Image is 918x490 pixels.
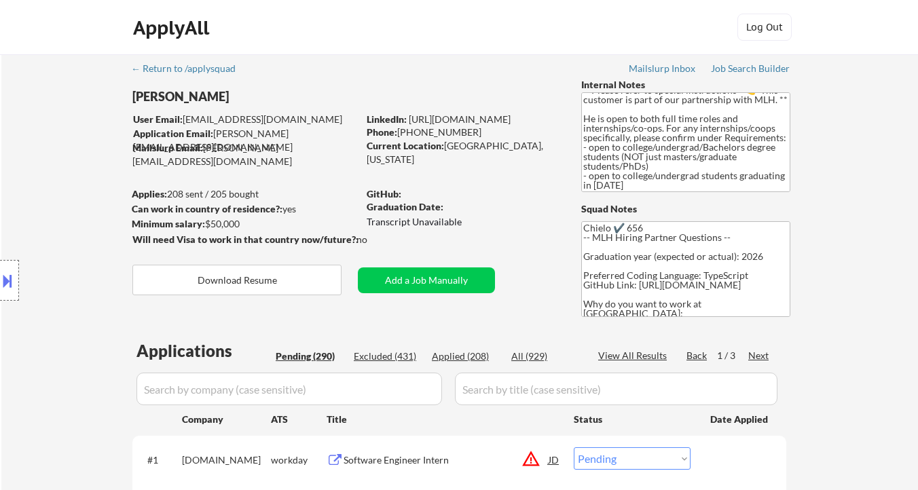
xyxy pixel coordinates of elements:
div: workday [271,453,327,467]
div: View All Results [598,349,671,362]
a: ← Return to /applysquad [131,63,249,77]
strong: Graduation Date: [367,201,443,212]
div: Back [686,349,708,362]
div: [PERSON_NAME][EMAIL_ADDRESS][DOMAIN_NAME] [132,141,358,168]
div: Status [574,407,691,431]
strong: Current Location: [367,140,444,151]
a: Job Search Builder [711,63,790,77]
div: 1 / 3 [717,349,748,362]
div: [PHONE_NUMBER] [367,126,559,139]
button: Add a Job Manually [358,267,495,293]
strong: Will need Visa to work in that country now/future?: [132,233,359,245]
div: JD [547,447,561,472]
div: ← Return to /applysquad [131,64,249,73]
button: Log Out [737,14,792,41]
strong: Phone: [367,126,397,138]
div: Applied (208) [432,350,500,363]
div: Pending (290) [276,350,344,363]
div: [EMAIL_ADDRESS][DOMAIN_NAME] [133,113,358,126]
div: Squad Notes [581,202,790,216]
button: warning_amber [521,449,540,468]
div: Internal Notes [581,78,790,92]
div: Mailslurp Inbox [629,64,697,73]
a: Mailslurp Inbox [629,63,697,77]
div: Software Engineer Intern [344,453,549,467]
div: Next [748,349,770,362]
div: All (929) [511,350,579,363]
div: 208 sent / 205 bought [132,187,358,201]
strong: LinkedIn: [367,113,407,125]
strong: GitHub: [367,188,401,200]
div: [PERSON_NAME] [132,88,411,105]
div: $50,000 [132,217,358,231]
div: ATS [271,413,327,426]
div: ApplyAll [133,16,213,39]
div: Title [327,413,561,426]
div: no [356,233,395,246]
input: Search by title (case sensitive) [455,373,777,405]
div: Job Search Builder [711,64,790,73]
div: Date Applied [710,413,770,426]
div: [PERSON_NAME][EMAIL_ADDRESS][DOMAIN_NAME] [133,127,358,153]
div: [GEOGRAPHIC_DATA], [US_STATE] [367,139,559,166]
div: Excluded (431) [354,350,422,363]
input: Search by company (case sensitive) [136,373,442,405]
a: [URL][DOMAIN_NAME] [409,113,511,125]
